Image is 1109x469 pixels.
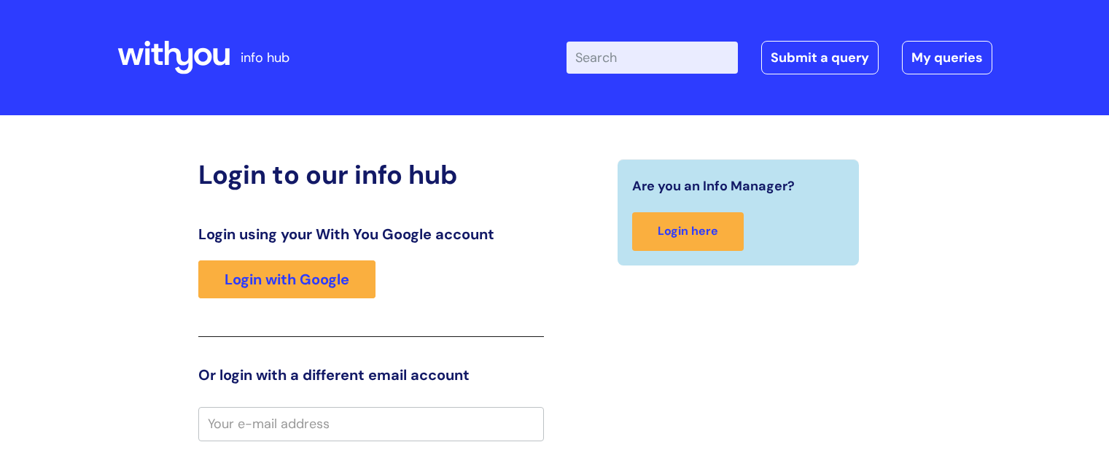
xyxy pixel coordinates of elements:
[198,407,544,441] input: Your e-mail address
[198,159,544,190] h2: Login to our info hub
[198,225,544,243] h3: Login using your With You Google account
[761,41,879,74] a: Submit a query
[567,42,738,74] input: Search
[198,260,375,298] a: Login with Google
[632,212,744,251] a: Login here
[902,41,992,74] a: My queries
[632,174,795,198] span: Are you an Info Manager?
[198,366,544,384] h3: Or login with a different email account
[241,46,289,69] p: info hub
